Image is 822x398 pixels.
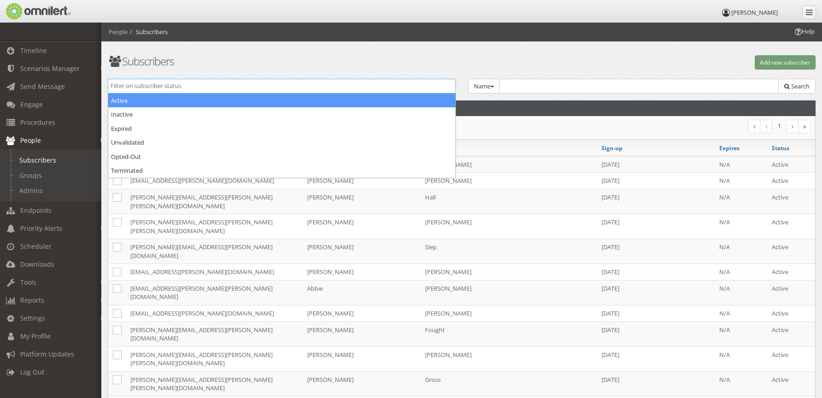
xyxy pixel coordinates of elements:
li: 1 [772,120,787,132]
td: [DATE] [597,156,715,173]
td: [PERSON_NAME][EMAIL_ADDRESS][PERSON_NAME][PERSON_NAME][DOMAIN_NAME] [126,189,303,214]
li: Expired [108,122,455,136]
span: Scenarios Manager [20,64,80,73]
td: Active [767,346,815,371]
td: [PERSON_NAME] [303,214,420,239]
span: Endpoints [20,206,52,215]
button: Name [468,79,500,94]
td: [PERSON_NAME][EMAIL_ADDRESS][PERSON_NAME][PERSON_NAME][DOMAIN_NAME] [126,346,303,371]
li: Opted-Out [108,150,455,164]
span: Settings [20,314,45,322]
span: People [20,136,41,145]
td: [DATE] [597,346,715,371]
td: N/A [715,322,767,346]
span: Scheduler [20,242,52,251]
td: [DATE] [597,189,715,214]
td: [PERSON_NAME][EMAIL_ADDRESS][PERSON_NAME][DOMAIN_NAME] [126,239,303,264]
a: Expires [719,144,740,152]
span: Help [21,6,40,15]
td: [EMAIL_ADDRESS][PERSON_NAME][DOMAIN_NAME] [126,173,303,189]
td: Fought [420,322,597,346]
li: Terminated [108,164,455,178]
a: Previous [760,120,772,133]
a: Last [798,120,810,133]
li: Active [108,94,455,108]
li: People [109,28,128,36]
td: Active [767,173,815,189]
span: Timeline [20,46,47,55]
td: [PERSON_NAME] [303,371,420,396]
td: Hall [420,189,597,214]
td: [PERSON_NAME] [303,305,420,322]
span: Engage [20,100,43,109]
td: Abbie [303,280,420,305]
button: Add new subscriber [755,55,816,70]
td: Active [767,156,815,173]
a: First [748,120,760,133]
td: [PERSON_NAME][EMAIL_ADDRESS][PERSON_NAME][DOMAIN_NAME] [126,322,303,346]
span: Reports [20,296,44,304]
span: Downloads [20,260,54,269]
td: [DATE] [597,305,715,322]
td: [EMAIL_ADDRESS][PERSON_NAME][DOMAIN_NAME] [126,264,303,281]
td: [EMAIL_ADDRESS][PERSON_NAME][DOMAIN_NAME] [126,305,303,322]
td: [PERSON_NAME] [303,173,420,189]
td: Active [767,322,815,346]
td: N/A [715,173,767,189]
span: My Profile [20,332,51,340]
td: Active [767,214,815,239]
td: N/A [715,371,767,396]
td: [PERSON_NAME] [303,322,420,346]
td: Active [767,280,815,305]
button: Search [778,79,816,94]
span: Log Out [20,368,44,376]
td: N/A [715,346,767,371]
span: Help [793,27,815,36]
span: [PERSON_NAME] [731,8,778,17]
td: N/A [715,189,767,214]
a: Next [786,120,799,133]
td: [PERSON_NAME] [420,280,597,305]
img: Omnilert [5,3,70,19]
a: Sign-up [601,144,623,152]
td: [PERSON_NAME] [420,214,597,239]
td: N/A [715,156,767,173]
li: Unvalidated [108,135,455,150]
h1: Subscribers [108,55,456,67]
td: Active [767,189,815,214]
td: [PERSON_NAME] [420,173,597,189]
span: Tools [20,278,36,287]
td: [PERSON_NAME] [420,156,597,173]
td: Gross [420,371,597,396]
td: [DATE] [597,322,715,346]
td: [PERSON_NAME] [303,264,420,281]
td: N/A [715,264,767,281]
li: Subscribers [128,28,168,36]
span: Search [791,82,810,90]
td: [PERSON_NAME] [420,346,597,371]
td: [DATE] [597,280,715,305]
td: Active [767,239,815,264]
span: Procedures [20,118,55,127]
td: [PERSON_NAME] [303,239,420,264]
td: Active [767,371,815,396]
td: [DATE] [597,214,715,239]
td: [DATE] [597,173,715,189]
td: [DATE] [597,371,715,396]
a: Collapse Menu [802,6,816,19]
td: [PERSON_NAME][EMAIL_ADDRESS][PERSON_NAME][PERSON_NAME][DOMAIN_NAME] [126,214,303,239]
a: Status [772,144,789,152]
td: N/A [715,280,767,305]
td: Active [767,264,815,281]
td: N/A [715,214,767,239]
input: Filter on subscriber status [111,82,453,90]
li: Inactive [108,107,455,122]
td: [DATE] [597,264,715,281]
td: [PERSON_NAME] [303,346,420,371]
td: [DATE] [597,239,715,264]
span: Platform Updates [20,350,74,358]
span: Send Message [20,82,65,91]
td: [PERSON_NAME] [420,305,597,322]
td: [PERSON_NAME] [303,189,420,214]
td: Active [767,305,815,322]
